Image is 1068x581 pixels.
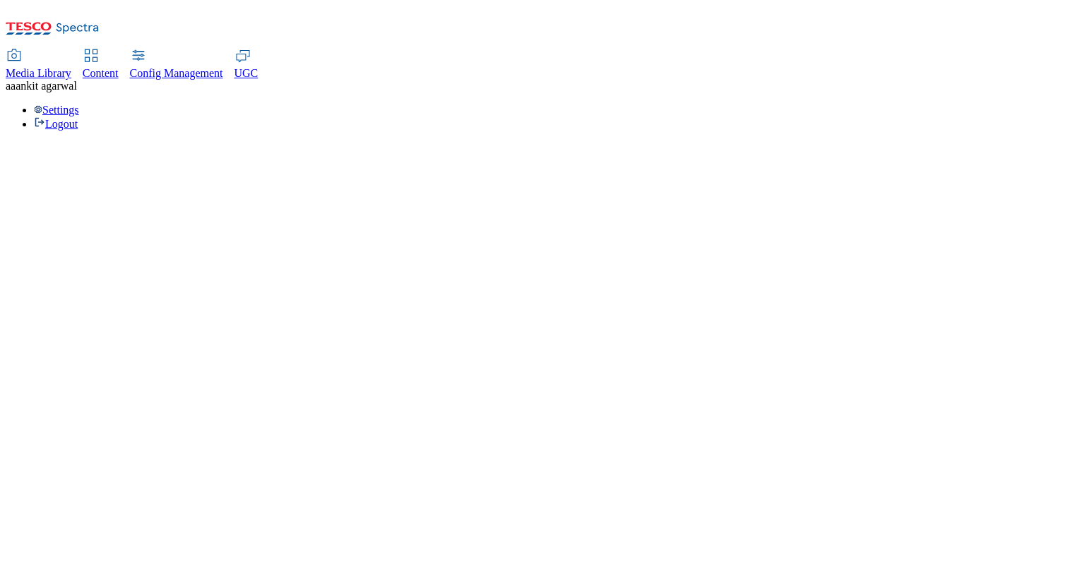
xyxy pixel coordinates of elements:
span: aa [6,80,16,92]
span: Config Management [130,67,223,79]
span: Content [83,67,119,79]
a: Content [83,50,119,80]
a: Settings [34,104,79,116]
a: Media Library [6,50,71,80]
a: Config Management [130,50,223,80]
a: UGC [235,50,259,80]
span: ankit agarwal [16,80,77,92]
a: Logout [34,118,78,130]
span: Media Library [6,67,71,79]
span: UGC [235,67,259,79]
